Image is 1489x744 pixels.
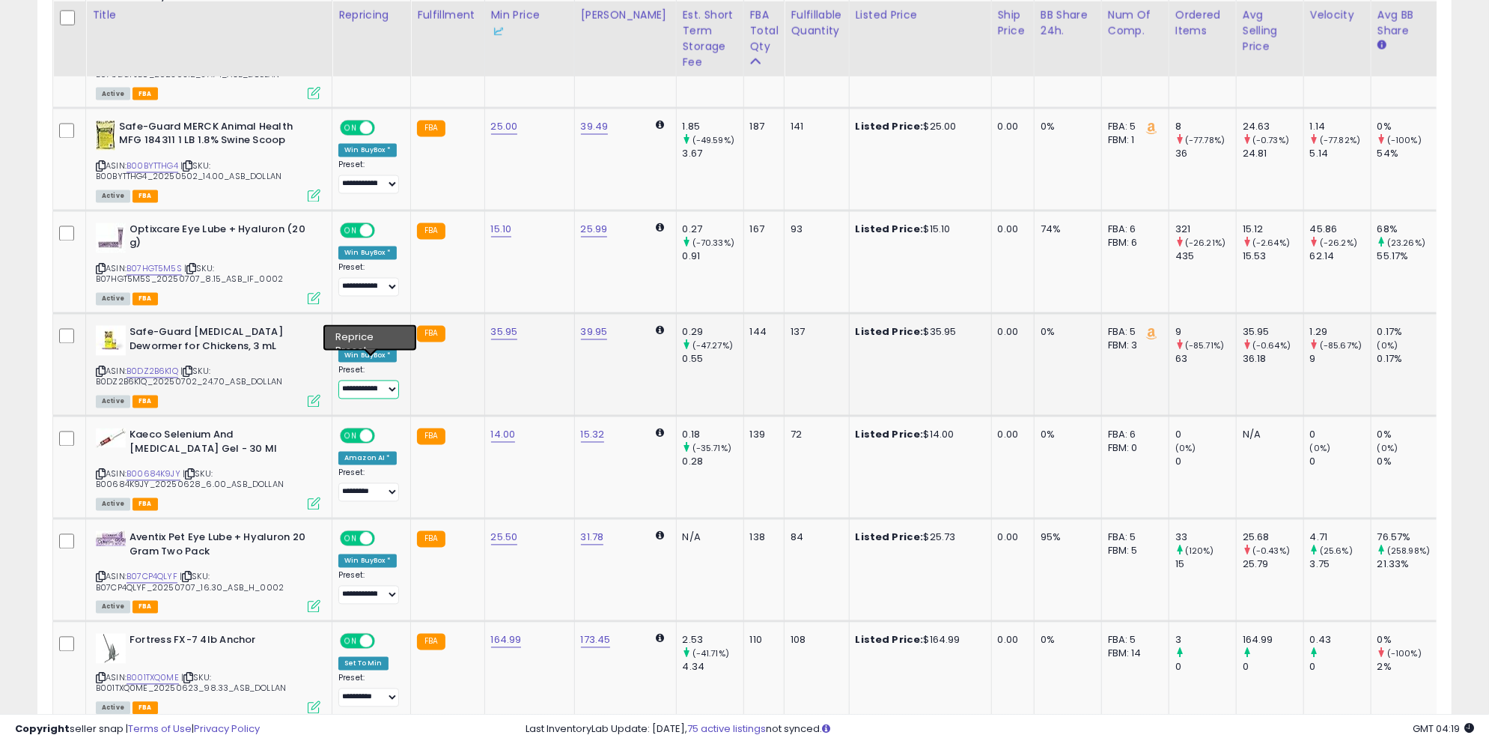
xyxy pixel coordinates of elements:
a: 39.49 [581,120,609,135]
span: | SKU: B07CP4QLYF_20250707_16.30_ASB_H_0002 [96,571,284,593]
small: (-0.64%) [1252,340,1291,352]
a: 15.10 [491,223,512,238]
small: (-35.71%) [692,443,731,455]
span: All listings currently available for purchase on Amazon [96,601,130,614]
a: 31.78 [581,530,604,545]
small: (-85.67%) [1320,340,1362,352]
div: FBM: 6 [1108,237,1157,250]
div: 138 [750,531,773,545]
small: (0%) [1175,443,1196,455]
div: [PERSON_NAME] [581,7,670,23]
img: 41vrkAm78zL._SL40_.jpg [96,531,126,546]
small: (-77.78%) [1185,135,1225,147]
a: Privacy Policy [194,722,260,736]
div: 0.28 [683,456,743,469]
div: 0 [1175,456,1236,469]
div: 0.27 [683,223,743,237]
div: 3.75 [1310,558,1371,572]
div: 15 [1175,558,1236,572]
span: ON [341,635,360,648]
small: Avg BB Share. [1377,39,1386,52]
b: Optixcare Eye Lube + Hyaluron (20 g) [130,223,311,255]
span: OFF [373,121,397,134]
img: 51JpbYZN9HL._SL40_.jpg [96,121,115,151]
div: 187 [750,121,773,134]
b: Fortress FX-7 4lb Anchor [130,634,311,652]
div: Min Price [491,7,568,39]
div: 0.29 [683,326,743,339]
div: 3.67 [683,148,743,161]
div: ASIN: [96,634,320,713]
div: FBA: 5 [1108,326,1157,339]
span: All listings currently available for purchase on Amazon [96,190,130,203]
small: (-77.82%) [1320,135,1360,147]
div: Preset: [338,571,399,605]
a: 25.50 [491,530,518,545]
small: (23.26%) [1387,238,1425,249]
div: 139 [750,429,773,442]
a: 25.00 [491,120,518,135]
div: ASIN: [96,223,320,303]
small: (-49.59%) [692,135,734,147]
div: 1.85 [683,121,743,134]
div: 36.18 [1243,353,1303,366]
div: FBA: 6 [1108,429,1157,442]
span: | SKU: B0DZ2B6K1Q_20250702_24.70_ASB_DOLLAN [96,366,282,388]
small: FBA [417,531,445,548]
span: | SKU: B00684K9JY_20250628_6.00_ASB_DOLLAN [96,468,284,491]
div: 0.00 [998,531,1023,545]
a: 15.32 [581,428,605,443]
b: Listed Price: [856,428,924,442]
img: 41iuWc-SXOL._SL40_.jpg [96,326,126,356]
div: ASIN: [96,326,320,406]
div: 0% [1041,326,1090,339]
div: Preset: [338,468,399,502]
span: OFF [373,635,397,648]
div: 36 [1175,148,1236,161]
div: 0.00 [998,429,1023,442]
span: | SKU: B00BYTTHG4_20250502_14.00_ASB_DOLLAN [96,160,281,183]
div: 0.18 [683,429,743,442]
span: FBA [133,190,158,203]
div: 33 [1175,531,1236,545]
div: Preset: [338,366,399,399]
div: Fulfillable Quantity [791,7,842,39]
div: Velocity [1310,7,1365,23]
span: OFF [373,430,397,443]
div: 95% [1041,531,1090,545]
div: 0 [1310,661,1371,674]
div: 2.53 [683,634,743,647]
div: FBA: 5 [1108,634,1157,647]
div: 0.43 [1310,634,1371,647]
span: OFF [373,327,397,340]
div: $164.99 [856,634,980,647]
img: InventoryLab Logo [491,24,506,39]
div: Win BuyBox * [338,349,397,363]
span: All listings currently available for purchase on Amazon [96,293,130,306]
div: FBM: 5 [1108,545,1157,558]
div: 110 [750,634,773,647]
strong: Copyright [15,722,70,736]
div: 0 [1175,661,1236,674]
div: 167 [750,223,773,237]
div: FBA Total Qty [750,7,779,55]
div: 63 [1175,353,1236,366]
div: 0 [1310,456,1371,469]
small: (-70.33%) [692,238,734,249]
span: 2025-08-18 04:19 GMT [1413,722,1474,736]
small: (-100%) [1387,648,1422,660]
div: 84 [791,531,837,545]
div: Title [92,7,326,23]
div: 9 [1310,353,1371,366]
small: (25.6%) [1320,545,1353,557]
span: OFF [373,533,397,545]
a: B00BYTTHG4 [127,160,178,173]
div: FBM: 3 [1108,339,1157,353]
small: (0%) [1377,443,1398,455]
div: 4.71 [1310,531,1371,545]
div: Some or all of the values in this column are provided from Inventory Lab. [491,23,568,39]
div: 5.14 [1310,148,1371,161]
small: (-26.2%) [1320,238,1357,249]
a: B07CP4QLYF [127,571,177,584]
b: Aventix Pet Eye Lube + Hyaluron 20 Gram Two Pack [130,531,311,563]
